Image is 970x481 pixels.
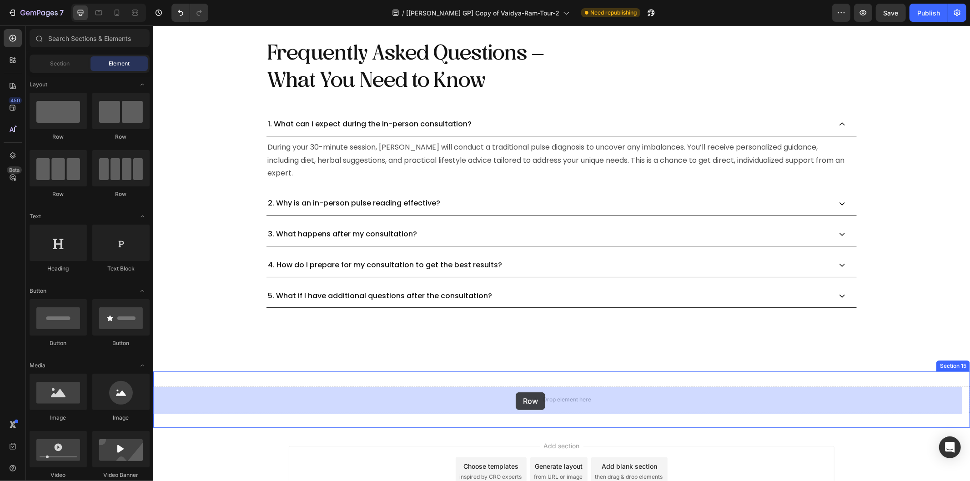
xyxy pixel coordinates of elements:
span: Toggle open [135,77,150,92]
div: Publish [917,8,940,18]
div: Row [92,190,150,198]
span: Need republishing [590,9,637,17]
div: Open Intercom Messenger [939,436,961,458]
span: Text [30,212,41,220]
button: Save [876,4,906,22]
div: Video Banner [92,471,150,479]
button: 7 [4,4,68,22]
span: Toggle open [135,284,150,298]
div: Video [30,471,87,479]
span: Save [884,9,899,17]
div: Button [30,339,87,347]
button: Publish [910,4,948,22]
p: 7 [60,7,64,18]
div: 450 [9,97,22,104]
div: Row [30,190,87,198]
span: Media [30,361,45,370]
div: Image [92,414,150,422]
iframe: Design area [153,25,970,481]
span: Layout [30,80,47,89]
span: Button [30,287,46,295]
div: Row [30,133,87,141]
span: Element [109,60,130,68]
span: Section [50,60,70,68]
div: Beta [7,166,22,174]
div: Undo/Redo [171,4,208,22]
div: Heading [30,265,87,273]
div: Button [92,339,150,347]
div: Row [92,133,150,141]
span: / [402,8,404,18]
span: Toggle open [135,209,150,224]
div: Text Block [92,265,150,273]
span: [[PERSON_NAME] GP] Copy of Vaidya-Ram-Tour-2 [406,8,559,18]
span: Toggle open [135,358,150,373]
div: Image [30,414,87,422]
input: Search Sections & Elements [30,29,150,47]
